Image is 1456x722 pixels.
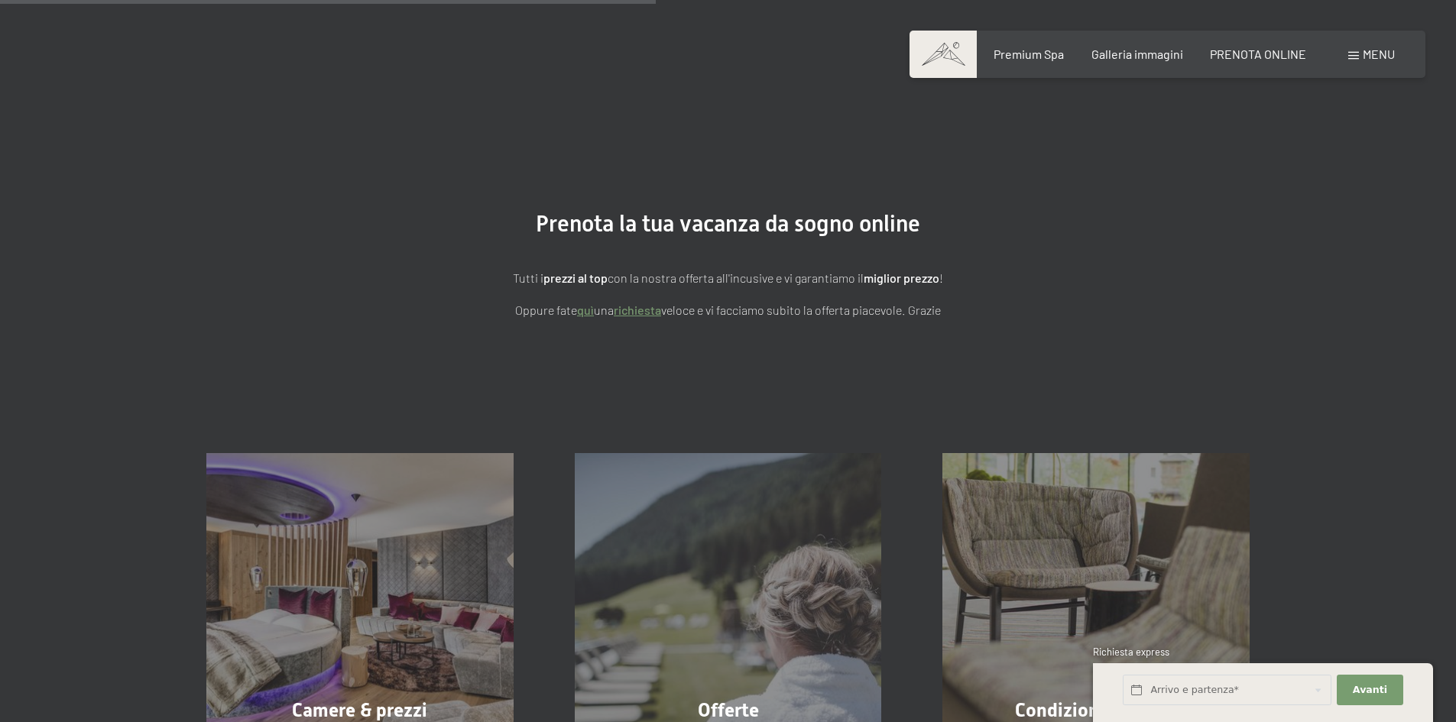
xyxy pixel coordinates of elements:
[864,270,939,285] strong: miglior prezzo
[1337,675,1402,706] button: Avanti
[577,303,594,317] a: quì
[994,47,1064,61] a: Premium Spa
[1363,47,1395,61] span: Menu
[346,300,1111,320] p: Oppure fate una veloce e vi facciamo subito la offerta piacevole. Grazie
[1091,47,1183,61] a: Galleria immagini
[292,699,427,721] span: Camere & prezzi
[536,210,920,237] span: Prenota la tua vacanza da sogno online
[543,270,608,285] strong: prezzi al top
[1015,699,1178,721] span: Condizioni generali
[1210,47,1306,61] a: PRENOTA ONLINE
[698,699,759,721] span: Offerte
[346,268,1111,288] p: Tutti i con la nostra offerta all'incusive e vi garantiamo il !
[1353,683,1387,697] span: Avanti
[614,303,661,317] a: richiesta
[1093,646,1169,658] span: Richiesta express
